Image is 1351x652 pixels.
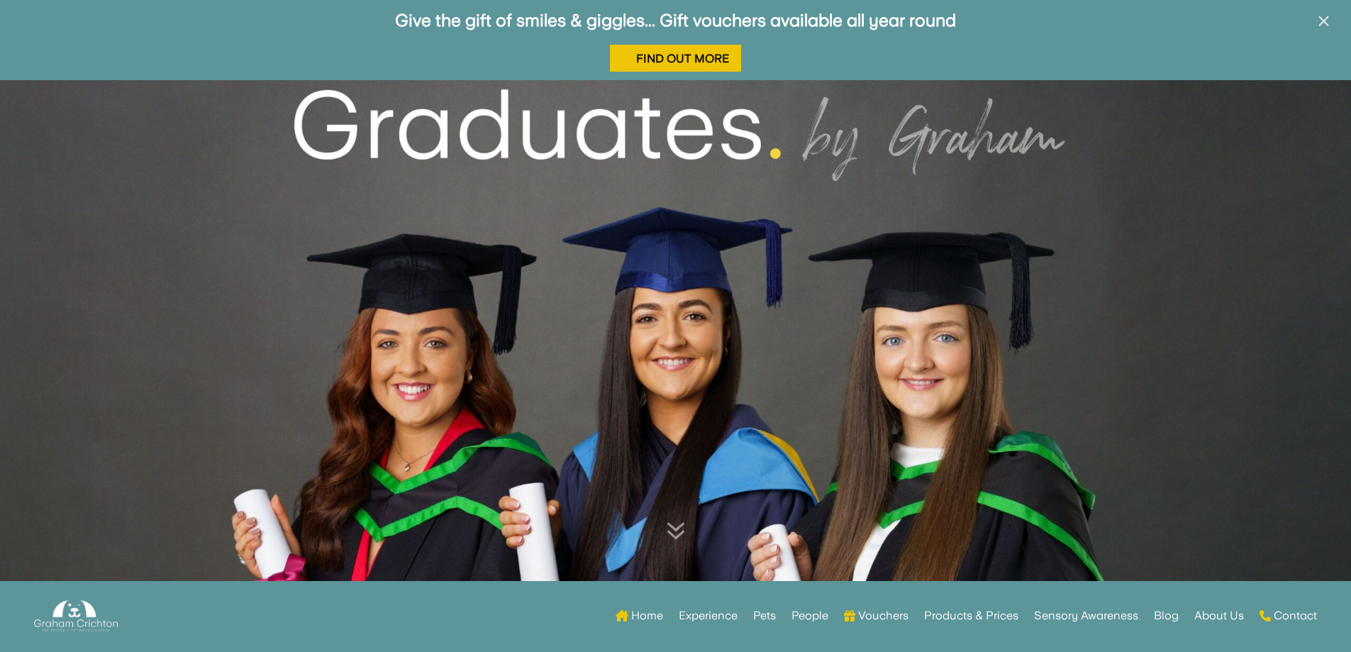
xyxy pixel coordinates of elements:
a: Vouchers [844,588,908,643]
a: Sensory Awareness [1034,588,1138,643]
a: Find Out More [610,45,740,72]
a: Experience [679,588,738,643]
span: 7 [658,517,694,553]
a: Give the gift of smiles & giggles... Gift vouchers available all year round [395,10,956,31]
a: Home [616,588,663,643]
a: Products & Prices [924,588,1018,643]
img: Graham Crichton Photography Logo - Graham Crichton - Belfast Family & Pet Photography Studio [34,597,118,636]
a: About Us [1194,588,1244,643]
span: × [1317,8,1330,35]
a: Blog [1154,588,1179,643]
a: People [791,588,828,643]
a: Contact [1260,588,1317,643]
button: × [1311,9,1337,51]
a: Pets [753,588,776,643]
